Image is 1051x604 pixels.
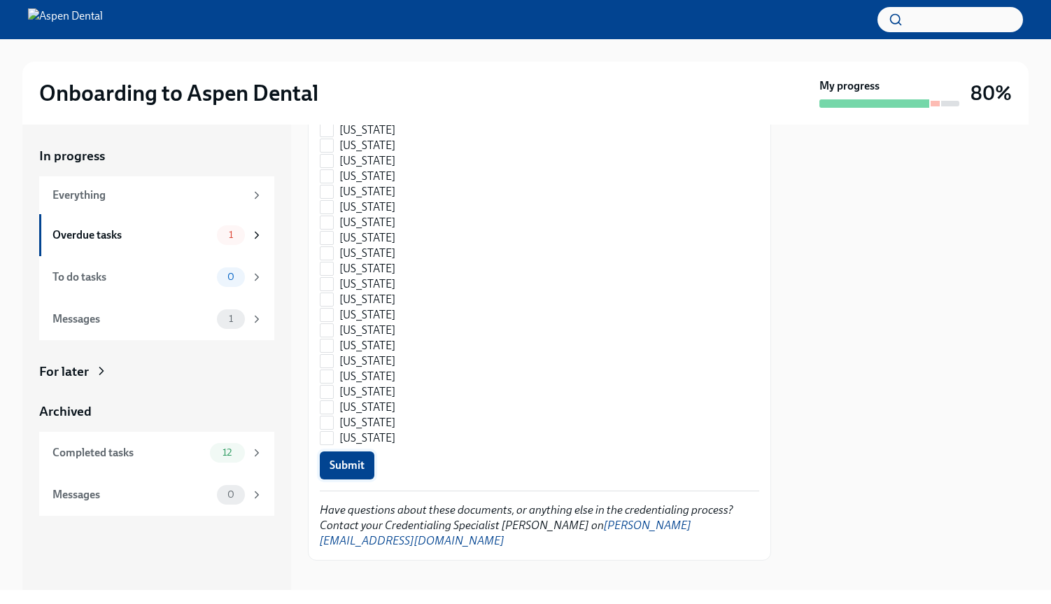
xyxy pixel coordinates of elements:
span: Submit [330,458,365,472]
h2: Onboarding to Aspen Dental [39,79,318,107]
span: [US_STATE] [339,184,395,199]
span: [US_STATE] [339,323,395,338]
a: Messages1 [39,298,274,340]
span: [US_STATE] [339,199,395,215]
a: Overdue tasks1 [39,214,274,256]
a: Archived [39,402,274,421]
span: [US_STATE] [339,169,395,184]
span: [US_STATE] [339,138,395,153]
em: Have questions about these documents, or anything else in the credentialing process? Contact your... [320,503,733,547]
span: [US_STATE] [339,276,395,292]
span: [US_STATE] [339,369,395,384]
a: Completed tasks12 [39,432,274,474]
div: For later [39,363,89,381]
span: 0 [219,272,243,282]
span: 1 [220,314,241,324]
button: Submit [320,451,374,479]
span: [US_STATE] [339,261,395,276]
div: To do tasks [52,269,211,285]
div: Completed tasks [52,445,204,461]
a: Messages0 [39,474,274,516]
span: [US_STATE] [339,415,395,430]
strong: My progress [819,78,880,94]
a: To do tasks0 [39,256,274,298]
span: [US_STATE] [339,307,395,323]
span: [US_STATE] [339,353,395,369]
div: Overdue tasks [52,227,211,243]
div: Messages [52,487,211,503]
div: Everything [52,188,245,203]
span: [US_STATE] [339,384,395,400]
a: Everything [39,176,274,214]
img: Aspen Dental [28,8,103,31]
a: [PERSON_NAME][EMAIL_ADDRESS][DOMAIN_NAME] [320,519,691,547]
a: For later [39,363,274,381]
span: 1 [220,230,241,240]
span: [US_STATE] [339,400,395,415]
span: [US_STATE] [339,246,395,261]
div: Messages [52,311,211,327]
span: [US_STATE] [339,338,395,353]
h3: 80% [971,80,1012,106]
span: [US_STATE] [339,122,395,138]
span: [US_STATE] [339,430,395,446]
span: [US_STATE] [339,215,395,230]
span: [US_STATE] [339,153,395,169]
span: 0 [219,489,243,500]
span: 12 [214,447,240,458]
a: In progress [39,147,274,165]
span: [US_STATE] [339,230,395,246]
span: [US_STATE] [339,292,395,307]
